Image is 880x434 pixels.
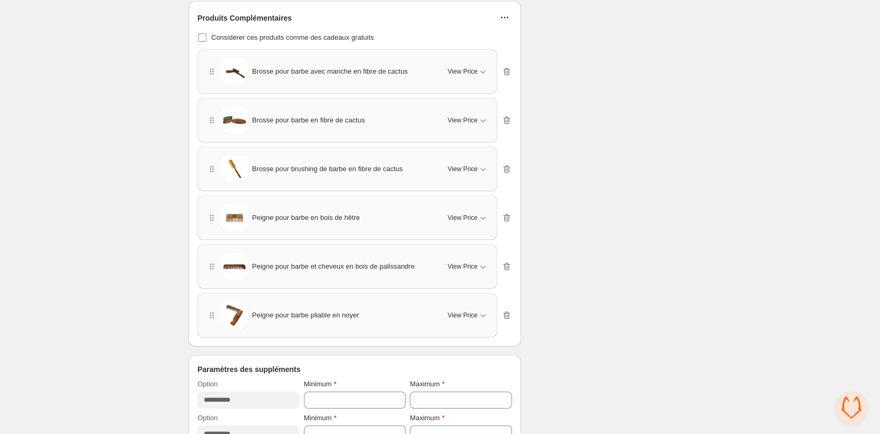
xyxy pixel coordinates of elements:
[410,379,444,389] label: Maximum
[304,413,337,423] label: Minimum
[197,379,218,389] label: Option
[442,209,495,226] button: View Price
[836,392,867,423] div: Ouvrir le chat
[442,307,495,324] button: View Price
[252,310,359,321] span: Peigne pour barbe pliable en noyer
[410,413,444,423] label: Maximum
[221,253,248,280] img: Peigne pour barbe et cheveux en bois de palissandre
[442,63,495,80] button: View Price
[448,67,478,76] span: View Price
[197,413,218,423] label: Option
[304,379,337,389] label: Minimum
[211,33,374,41] span: Considérer ces produits comme des cadeaux gratuits
[252,66,408,77] span: Brosse pour barbe avec manche en fibre de cactus
[221,107,248,134] img: Brosse pour barbe en fibre de cactus
[197,13,292,23] span: Produits Complémentaires
[221,205,248,231] img: Peigne pour barbe en bois de hêtre
[197,364,301,375] span: Paramètres des suppléments
[442,258,495,275] button: View Price
[448,116,478,125] span: View Price
[252,164,403,174] span: Brosse pour brushing de barbe en fibre de cactus
[221,58,248,85] img: Brosse pour barbe avec manche en fibre de cactus
[448,311,478,320] span: View Price
[448,262,478,271] span: View Price
[252,261,415,272] span: Peigne pour barbe et cheveux en bois de palissandre
[221,302,248,329] img: Peigne pour barbe pliable en noyer
[442,161,495,178] button: View Price
[221,156,248,182] img: Brosse pour brushing de barbe en fibre de cactus
[448,214,478,222] span: View Price
[448,165,478,173] span: View Price
[252,115,365,126] span: Brosse pour barbe en fibre de cactus
[252,212,360,223] span: Peigne pour barbe en bois de hêtre
[442,112,495,129] button: View Price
